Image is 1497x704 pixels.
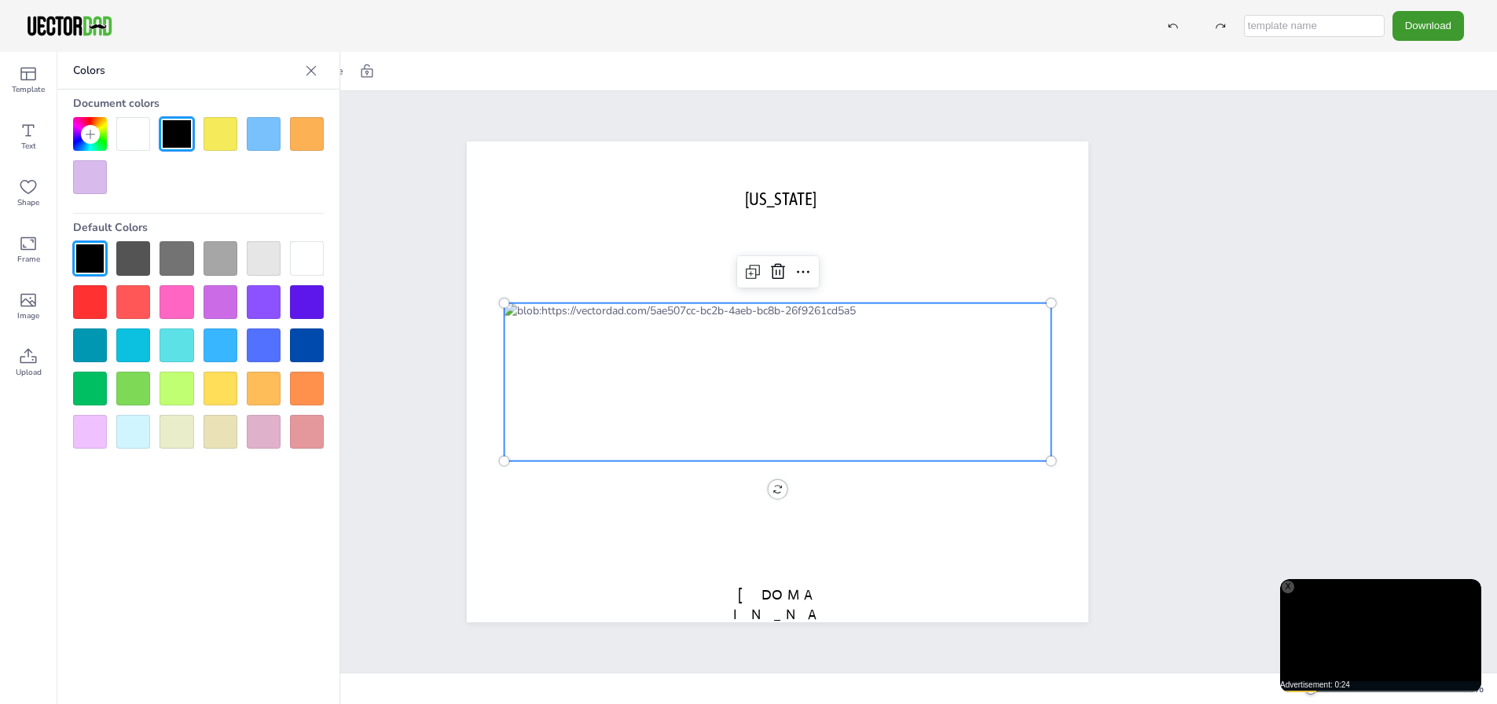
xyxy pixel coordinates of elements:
[1280,579,1481,692] iframe: Advertisement
[21,140,36,152] span: Text
[1280,681,1481,689] div: Advertisement: 0:24
[1282,581,1294,593] div: X
[745,189,816,209] span: [US_STATE]
[1280,579,1481,692] div: Video Player
[25,14,114,38] img: VectorDad-1.png
[1392,11,1464,40] button: Download
[73,52,299,90] p: Colors
[16,366,42,379] span: Upload
[73,90,324,117] div: Document colors
[17,310,39,322] span: Image
[733,586,821,643] span: [DOMAIN_NAME]
[73,214,324,241] div: Default Colors
[12,83,45,96] span: Template
[17,196,39,209] span: Shape
[17,253,40,266] span: Frame
[1244,15,1385,37] input: template name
